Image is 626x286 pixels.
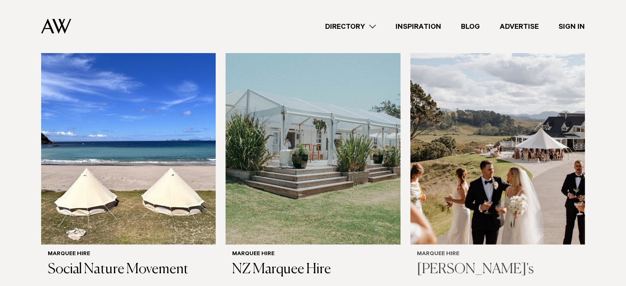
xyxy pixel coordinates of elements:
a: Sign In [549,21,595,32]
a: Directory [315,21,386,32]
h6: Marquee Hire [232,251,393,258]
img: Auckland Weddings Marquee Hire | NZ Marquee Hire [226,10,400,244]
img: Auckland Weddings Marquee Hire | Social Nature Movement [41,10,216,244]
h6: Marquee Hire [48,251,209,258]
a: Auckland Weddings Marquee Hire | NZ Marquee Hire Marquee Hire NZ Marquee Hire [226,10,400,285]
h6: Marquee Hire [417,251,578,258]
h3: NZ Marquee Hire [232,261,393,278]
a: Auckland Weddings Marquee Hire | Lucy's Marquee Hire [PERSON_NAME]'s [410,10,585,285]
h3: Social Nature Movement [48,261,209,278]
img: Auckland Weddings Logo [41,19,71,34]
h3: [PERSON_NAME]'s [417,261,578,278]
a: Advertise [490,21,549,32]
img: Auckland Weddings Marquee Hire | Lucy's [410,10,585,244]
a: Auckland Weddings Marquee Hire | Social Nature Movement Marquee Hire Social Nature Movement [41,10,216,285]
a: Inspiration [386,21,451,32]
a: Blog [451,21,490,32]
